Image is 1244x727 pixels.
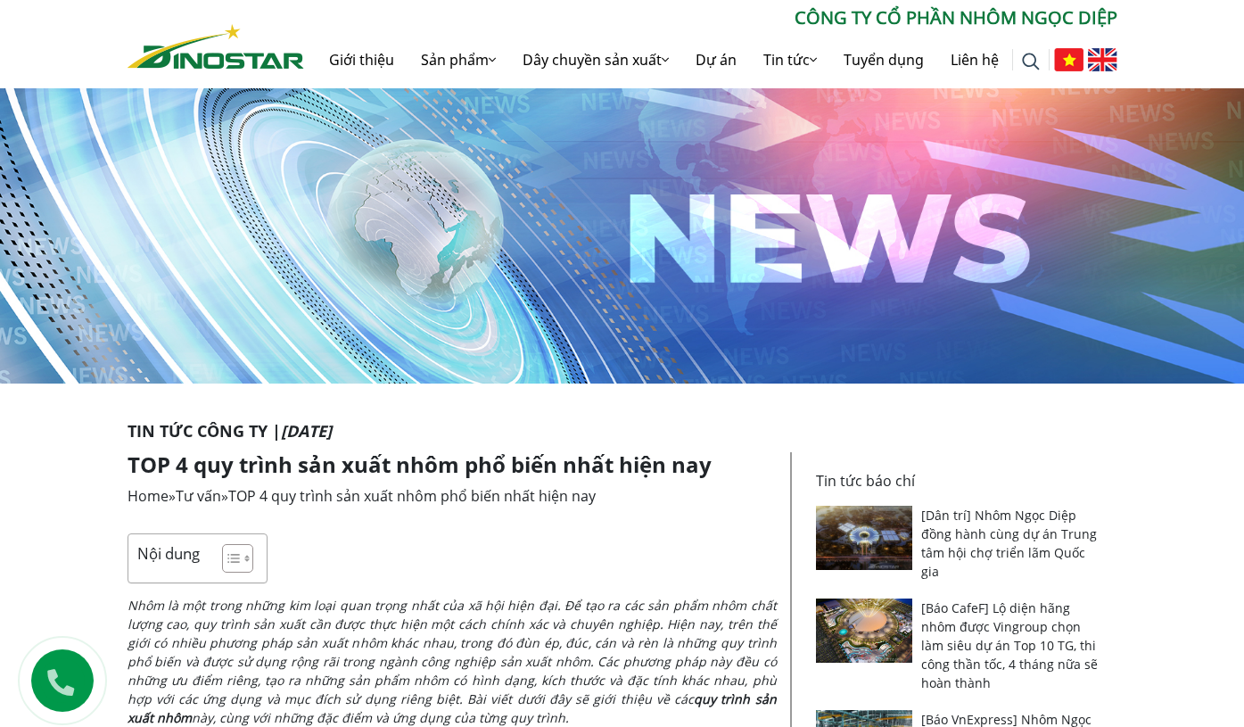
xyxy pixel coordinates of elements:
[1054,48,1083,71] img: Tiếng Việt
[816,470,1107,492] p: Tin tức báo chí
[816,599,913,663] img: [Báo CafeF] Lộ diện hãng nhôm được Vingroup chọn làm siêu dự án Top 10 TG, thi công thần tốc, 4 t...
[128,24,304,69] img: Nhôm Dinostar
[137,543,200,564] p: Nội dung
[408,31,509,88] a: Sản phẩm
[316,31,408,88] a: Giới thiệu
[1022,53,1040,70] img: search
[176,486,221,506] a: Tư vấn
[128,486,169,506] a: Home
[281,420,332,442] i: [DATE]
[304,4,1117,31] p: CÔNG TY CỔ PHẦN NHÔM NGỌC DIỆP
[937,31,1012,88] a: Liên hệ
[209,543,249,574] a: Toggle Table of Content
[509,31,682,88] a: Dây chuyền sản xuất
[750,31,830,88] a: Tin tức
[128,486,596,506] span: » »
[128,597,777,726] span: Nhôm là một trong những kim loại quan trọng nhất của xã hội hiện đại. Để tạo ra các sản phẩm nhôm...
[128,419,1117,443] p: Tin tức Công ty |
[1088,48,1117,71] img: English
[128,690,777,726] strong: quy trình sản xuất nhôm
[921,507,1097,580] a: [Dân trí] Nhôm Ngọc Diệp đồng hành cùng dự án Trung tâm hội chợ triển lãm Quốc gia
[228,486,596,506] span: TOP 4 quy trình sản xuất nhôm phổ biến nhất hiện nay
[682,31,750,88] a: Dự án
[921,599,1098,691] a: [Báo CafeF] Lộ diện hãng nhôm được Vingroup chọn làm siêu dự án Top 10 TG, thi công thần tốc, 4 t...
[816,506,913,570] img: [Dân trí] Nhôm Ngọc Diệp đồng hành cùng dự án Trung tâm hội chợ triển lãm Quốc gia
[830,31,937,88] a: Tuyển dụng
[128,452,777,478] h1: TOP 4 quy trình sản xuất nhôm phổ biến nhất hiện nay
